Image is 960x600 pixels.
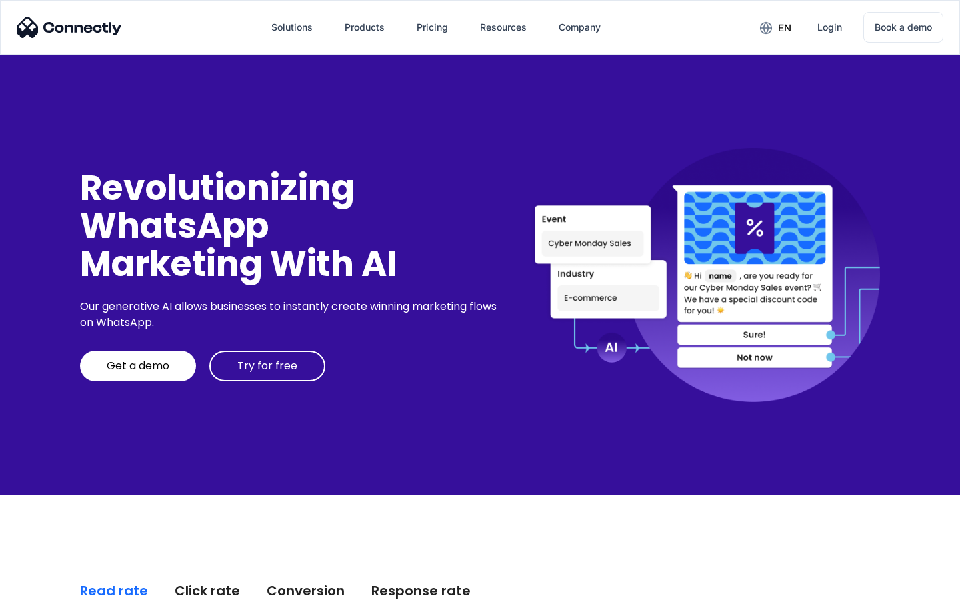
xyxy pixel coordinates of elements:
div: Click rate [175,581,240,600]
div: Try for free [237,359,297,373]
ul: Language list [27,577,80,595]
a: Try for free [209,351,325,381]
div: Pricing [417,18,448,37]
div: Get a demo [107,359,169,373]
img: Connectly Logo [17,17,122,38]
div: Resources [480,18,527,37]
div: Our generative AI allows businesses to instantly create winning marketing flows on WhatsApp. [80,299,501,331]
aside: Language selected: English [13,577,80,595]
div: Solutions [271,18,313,37]
div: Login [817,18,842,37]
div: Read rate [80,581,148,600]
a: Get a demo [80,351,196,381]
div: Company [559,18,601,37]
div: Revolutionizing WhatsApp Marketing With AI [80,169,501,283]
a: Book a demo [863,12,943,43]
div: Conversion [267,581,345,600]
div: Products [345,18,385,37]
div: Response rate [371,581,471,600]
div: en [778,19,791,37]
a: Pricing [406,11,459,43]
a: Login [807,11,853,43]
